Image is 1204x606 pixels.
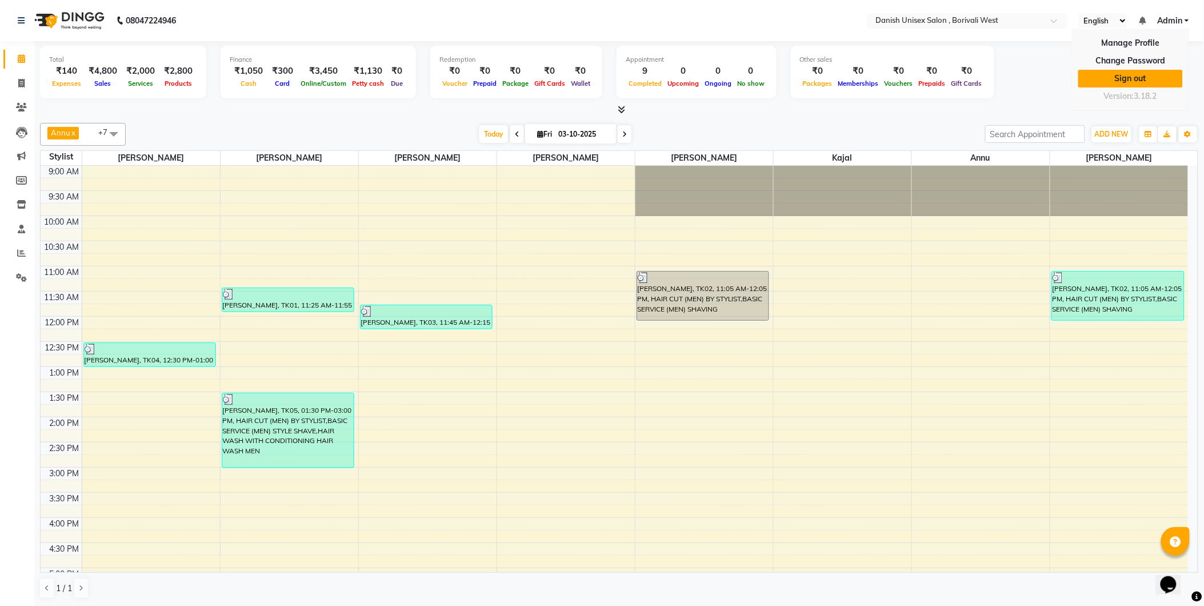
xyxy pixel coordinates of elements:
[47,543,82,555] div: 4:30 PM
[42,241,82,253] div: 10:30 AM
[359,151,497,165] span: [PERSON_NAME]
[273,79,293,87] span: Card
[439,55,593,65] div: Redemption
[626,55,767,65] div: Appointment
[1092,126,1131,142] button: ADD NEW
[49,55,197,65] div: Total
[42,216,82,228] div: 10:00 AM
[916,65,949,78] div: ₹0
[47,367,82,379] div: 1:00 PM
[916,79,949,87] span: Prepaids
[531,65,568,78] div: ₹0
[835,65,882,78] div: ₹0
[92,79,114,87] span: Sales
[912,151,1050,165] span: Annu
[882,79,916,87] span: Vouchers
[1095,130,1129,138] span: ADD NEW
[41,151,82,163] div: Stylist
[47,468,82,480] div: 3:00 PM
[51,128,70,137] span: Annu
[497,151,635,165] span: [PERSON_NAME]
[568,65,593,78] div: ₹0
[162,79,195,87] span: Products
[126,5,176,37] b: 08047224946
[84,343,216,366] div: [PERSON_NAME], TK04, 12:30 PM-01:00 PM, HAIR WASH WITH CONDITIONING HAIR WASH MID WAIST
[230,55,407,65] div: Finance
[1078,88,1183,105] div: Version:3.18.2
[47,442,82,454] div: 2:30 PM
[159,65,197,78] div: ₹2,800
[555,126,612,143] input: 2025-10-03
[1052,272,1184,320] div: [PERSON_NAME], TK02, 11:05 AM-12:05 PM, HAIR CUT (MEN) BY STYLIST,BASIC SERVICE (MEN) SHAVING
[42,266,82,278] div: 11:00 AM
[84,65,122,78] div: ₹4,800
[774,151,911,165] span: kajal
[47,518,82,530] div: 4:00 PM
[221,151,358,165] span: [PERSON_NAME]
[42,292,82,304] div: 11:30 AM
[665,65,702,78] div: 0
[222,393,354,468] div: [PERSON_NAME], TK05, 01:30 PM-03:00 PM, HAIR CUT (MEN) BY STYLIST,BASIC SERVICE (MEN) STYLE SHAVE...
[800,79,835,87] span: Packages
[702,65,734,78] div: 0
[635,151,773,165] span: [PERSON_NAME]
[470,79,499,87] span: Prepaid
[1078,34,1183,52] a: Manage Profile
[949,65,985,78] div: ₹0
[82,151,220,165] span: [PERSON_NAME]
[499,65,531,78] div: ₹0
[734,79,767,87] span: No show
[122,65,159,78] div: ₹2,000
[349,79,387,87] span: Petty cash
[267,65,298,78] div: ₹300
[439,79,470,87] span: Voucher
[238,79,259,87] span: Cash
[665,79,702,87] span: Upcoming
[1157,15,1182,27] span: Admin
[626,65,665,78] div: 9
[47,417,82,429] div: 2:00 PM
[470,65,499,78] div: ₹0
[800,65,835,78] div: ₹0
[387,65,407,78] div: ₹0
[49,65,84,78] div: ₹140
[439,65,470,78] div: ₹0
[47,568,82,580] div: 5:00 PM
[98,127,116,137] span: +7
[47,166,82,178] div: 9:00 AM
[47,493,82,505] div: 3:30 PM
[1078,70,1183,87] a: Sign out
[637,272,769,320] div: [PERSON_NAME], TK02, 11:05 AM-12:05 PM, HAIR CUT (MEN) BY STYLIST,BASIC SERVICE (MEN) SHAVING
[479,125,508,143] span: Today
[985,125,1085,143] input: Search Appointment
[626,79,665,87] span: Completed
[499,79,531,87] span: Package
[47,191,82,203] div: 9:30 AM
[388,79,406,87] span: Due
[230,65,267,78] div: ₹1,050
[56,583,72,595] span: 1 / 1
[1050,151,1189,165] span: [PERSON_NAME]
[949,79,985,87] span: Gift Cards
[702,79,734,87] span: Ongoing
[531,79,568,87] span: Gift Cards
[361,305,493,329] div: [PERSON_NAME], TK03, 11:45 AM-12:15 PM, THREADING (MEN) EYEBROW / FOREHEAD / NOSE
[29,5,107,37] img: logo
[49,79,84,87] span: Expenses
[298,65,349,78] div: ₹3,450
[349,65,387,78] div: ₹1,130
[835,79,882,87] span: Memberships
[534,130,555,138] span: Fri
[1156,560,1193,595] iframe: chat widget
[800,55,985,65] div: Other sales
[70,128,75,137] a: x
[298,79,349,87] span: Online/Custom
[1078,52,1183,70] a: Change Password
[222,288,354,312] div: [PERSON_NAME], TK01, 11:25 AM-11:55 AM, BASIC SERVICE (MEN) SHAVING
[734,65,767,78] div: 0
[125,79,156,87] span: Services
[47,392,82,404] div: 1:30 PM
[882,65,916,78] div: ₹0
[43,317,82,329] div: 12:00 PM
[568,79,593,87] span: Wallet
